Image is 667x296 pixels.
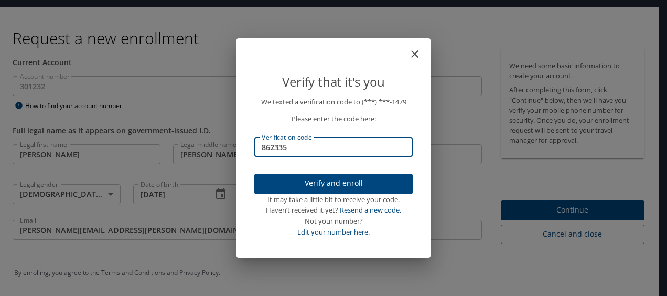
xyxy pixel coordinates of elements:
button: close [414,43,426,55]
div: Haven’t received it yet? [254,205,413,216]
button: Verify and enroll [254,174,413,194]
a: Edit your number here. [297,227,370,237]
span: Verify and enroll [263,177,404,190]
p: Verify that it's you [254,72,413,92]
p: We texted a verification code to (***) ***- 1479 [254,97,413,108]
div: Not your number? [254,216,413,227]
div: It may take a little bit to receive your code. [254,194,413,205]
a: Resend a new code. [340,205,401,215]
p: Please enter the code here: [254,113,413,124]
